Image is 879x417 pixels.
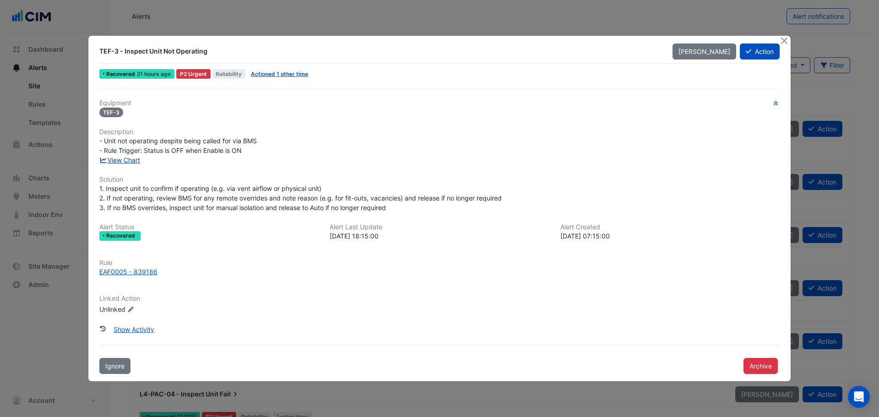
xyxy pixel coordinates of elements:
[99,259,780,267] h6: Rule
[848,386,870,408] div: Open Intercom Messenger
[99,358,130,374] button: Ignore
[99,128,780,136] h6: Description
[99,108,123,117] span: TEF-3
[106,71,137,77] span: Recovered
[99,176,780,184] h6: Solution
[743,358,778,374] button: Archive
[99,184,502,211] span: 1. Inspect unit to confirm if operating (e.g. via vent airflow or physical unit) 2. If not operat...
[251,70,308,77] a: Actioned 1 other time
[99,47,662,56] div: TEF-3 - Inspect Unit Not Operating
[740,43,780,60] button: Action
[779,36,789,45] button: Close
[560,231,780,241] div: [DATE] 07:15:00
[127,306,134,313] fa-icon: Edit Linked Action
[99,99,780,107] h6: Equipment
[176,69,211,79] div: P2 Urgent
[678,48,730,55] span: [PERSON_NAME]
[99,137,257,154] span: - Unit not operating despite being called for via BMS - Rule Trigger: Status is OFF when Enable i...
[330,223,549,231] h6: Alert Last Update
[99,267,157,276] div: EAF0005 - 839186
[99,295,780,303] h6: Linked Action
[330,231,549,241] div: [DATE] 18:15:00
[99,304,209,314] div: Unlinked
[212,69,246,79] span: Reliability
[108,321,160,337] button: Show Activity
[137,70,171,77] span: Sun 14-Sep-2025 18:15 AEST
[106,233,137,238] span: Recovered
[560,223,780,231] h6: Alert Created
[99,156,140,164] a: View Chart
[99,267,780,276] a: EAF0005 - 839186
[105,362,125,370] span: Ignore
[99,223,319,231] h6: Alert Status
[673,43,736,60] button: [PERSON_NAME]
